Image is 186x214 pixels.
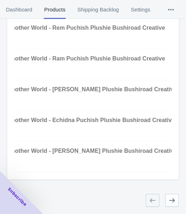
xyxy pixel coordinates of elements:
[156,0,186,19] button: More tabs
[131,0,150,19] span: Settings
[6,0,32,19] span: Dashboard
[77,0,119,19] span: Shipping Backlog
[6,186,28,208] span: Subscribe
[44,0,65,19] span: Products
